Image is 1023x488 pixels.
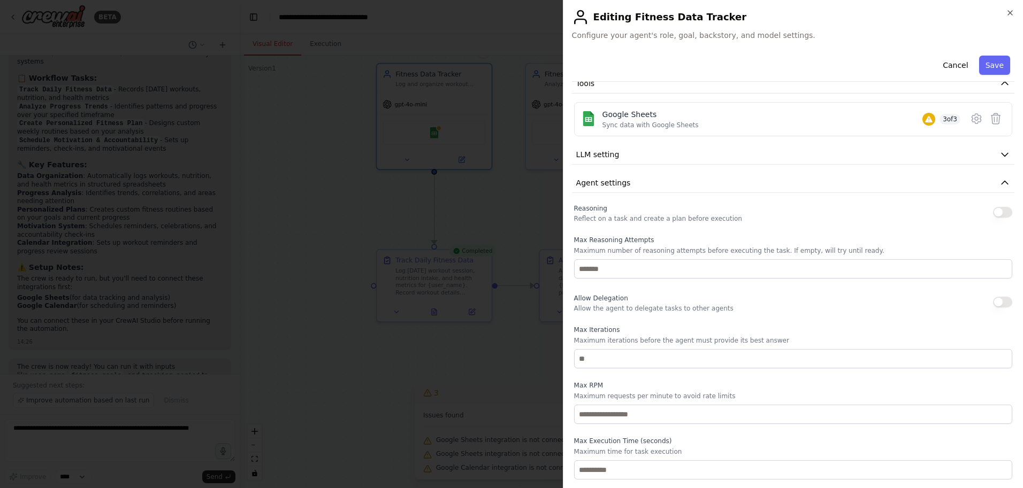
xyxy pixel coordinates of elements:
span: 3 of 3 [940,114,960,125]
label: Max RPM [574,381,1012,390]
label: Max Reasoning Attempts [574,236,1012,244]
span: Allow Delegation [574,295,628,302]
img: Google Sheets [581,111,596,126]
h2: Editing Fitness Data Tracker [572,9,1014,26]
span: Tools [576,78,595,89]
label: Max Execution Time (seconds) [574,437,1012,445]
label: Max Iterations [574,326,1012,334]
span: LLM setting [576,149,620,160]
p: Allow the agent to delegate tasks to other agents [574,304,734,313]
p: Reflect on a task and create a plan before execution [574,214,742,223]
p: Maximum iterations before the agent must provide its best answer [574,336,1012,345]
p: Maximum number of reasoning attempts before executing the task. If empty, will try until ready. [574,246,1012,255]
button: Cancel [936,56,974,75]
span: Reasoning [574,205,607,212]
p: Maximum requests per minute to avoid rate limits [574,392,1012,400]
span: Agent settings [576,177,631,188]
button: Agent settings [572,173,1014,193]
button: Save [979,56,1010,75]
button: LLM setting [572,145,1014,165]
button: Tools [572,74,1014,94]
button: Delete tool [986,109,1005,128]
div: Sync data with Google Sheets [602,121,699,129]
div: Google Sheets [602,109,699,120]
p: Maximum time for task execution [574,447,1012,456]
span: Configure your agent's role, goal, backstory, and model settings. [572,30,1014,41]
button: Configure tool [967,109,986,128]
